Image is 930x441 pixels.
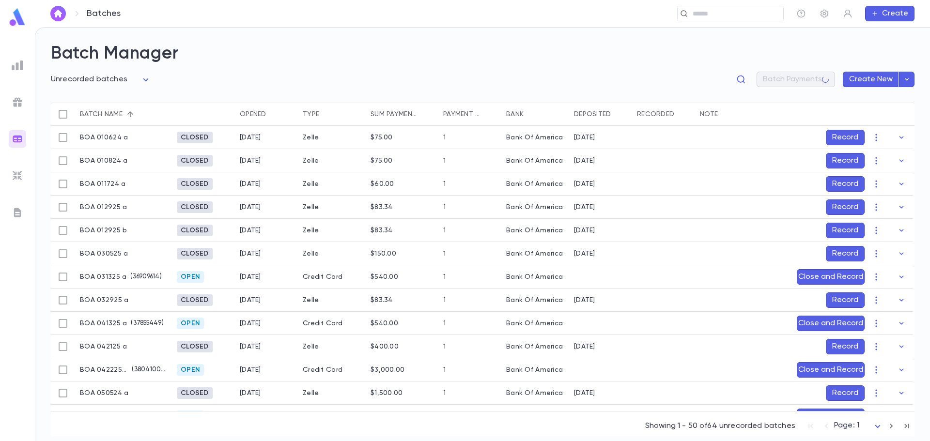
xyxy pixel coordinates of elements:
p: BOA 042125 a [80,343,127,350]
div: Bank Of America [506,250,563,258]
div: 1 [443,366,446,374]
div: 1 [443,343,446,350]
img: batches_gradient.0a22e14384a92aa4cd678275c0c39cc4.svg [12,133,23,145]
div: Bank Of America [506,157,563,165]
div: Closed 1/29/2025 [177,201,213,213]
p: Batches [87,8,121,19]
div: $540.00 [371,319,398,327]
div: $83.34 [371,296,393,304]
button: Sort [319,106,335,122]
div: 3/29/2025 [574,296,595,304]
p: BOA 050524 a [80,389,128,397]
button: Create [865,6,914,21]
p: BOA 012925 b [80,227,127,234]
div: Batch name [80,103,123,126]
span: Closed [177,250,213,258]
img: letters_grey.7941b92b52307dd3b8a917253454ce1c.svg [12,207,23,218]
div: Zelle [298,219,366,242]
button: Record [826,246,865,261]
div: 4/24/2025 [240,157,261,165]
button: Sort [481,106,496,122]
div: $83.34 [371,203,393,211]
div: 4/24/2025 [240,203,261,211]
span: Closed [177,203,213,211]
div: Recorded [637,103,674,126]
div: 4/13/2025 [240,319,261,327]
div: $400.00 [371,343,399,350]
div: $83.34 [371,227,393,234]
div: Bank Of America [506,180,563,188]
span: Unrecorded batches [51,76,127,83]
div: Unrecorded batches [51,72,152,87]
p: BOA 010824 a [80,157,127,165]
img: reports_grey.c525e4749d1bce6a11f5fe2a8de1b229.svg [12,60,23,71]
button: Record [826,292,865,308]
div: Bank Of America [506,134,563,141]
div: 4/24/2025 [240,389,261,397]
button: Sort [123,106,138,122]
div: 5/5/2024 [574,389,595,397]
div: Opened [235,103,298,126]
div: Zelle [298,149,366,172]
div: 1 [443,157,446,165]
div: Bank [506,103,524,126]
div: 1 [443,319,446,327]
p: BOA 032925 a [80,296,128,304]
div: Payment qty [443,103,481,126]
div: Closed 5/5/2024 [177,387,213,399]
span: Closed [177,227,213,234]
button: Sort [418,106,434,122]
div: Closed 1/8/2024 [177,155,213,167]
button: Record [826,385,865,401]
img: home_white.a664292cf8c1dea59945f0da9f25487c.svg [52,10,64,17]
div: Credit Card [298,312,366,335]
div: Closed 1/6/2024 [177,132,213,143]
img: campaigns_grey.99e729a5f7ee94e3726e6486bddda8f1.svg [12,96,23,108]
p: ( 36909614 ) [126,272,161,282]
div: Zelle [298,242,366,265]
div: 1/29/2025 [574,203,595,211]
div: Bank Of America [506,389,563,397]
button: Record [826,153,865,168]
h2: Batch Manager [51,43,914,64]
div: 4/24/2025 [240,134,261,141]
div: Bank Of America [506,343,563,350]
button: Sort [266,106,282,122]
div: Zelle [298,335,366,358]
div: Sum payments [366,103,438,126]
div: Type [298,103,366,126]
img: logo [8,8,27,27]
div: $60.00 [371,180,394,188]
div: Bank Of America [506,273,563,281]
div: 3/13/2025 [240,273,261,281]
div: $540.00 [371,273,398,281]
button: Close and Record [797,316,865,331]
button: Sort [674,106,690,122]
div: Zelle [298,126,366,149]
div: 1/17/2024 [574,180,595,188]
button: Sort [611,106,627,122]
div: Note [695,103,792,126]
p: ( 38041004 ) [128,365,167,375]
p: BOA 011724 a [80,180,125,188]
div: Sum payments [371,103,418,126]
div: Deposited [569,103,632,126]
div: $3,000.00 [371,366,405,374]
button: Record [826,339,865,354]
div: $75.00 [371,134,393,141]
span: Open [177,273,204,281]
div: Bank Of America [506,296,563,304]
button: Sort [718,106,733,122]
div: Bank Of America [506,366,563,374]
div: 1/6/2024 [574,134,595,141]
div: 1 [443,296,446,304]
div: 1 [443,250,446,258]
p: BOA 012925 a [80,203,127,211]
div: 4/24/2025 [240,250,261,258]
div: 1 [443,273,446,281]
button: Record [826,223,865,238]
div: Zelle [298,381,366,405]
div: 4/24/2025 [240,227,261,234]
button: Close and Record [797,269,865,285]
button: Close and Record [797,362,865,378]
